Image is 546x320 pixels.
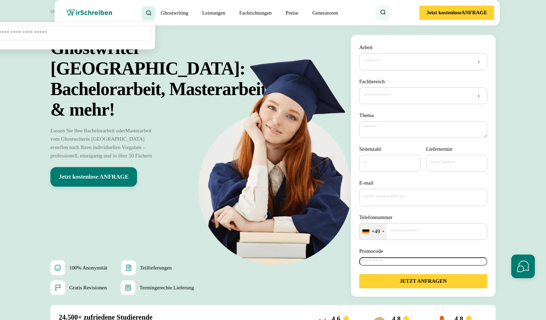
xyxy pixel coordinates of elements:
[359,111,487,119] label: Thema
[359,179,487,187] label: E-mail
[69,264,107,272] span: 100% Anonymität
[419,6,494,20] button: Jetzt kostenloseANFRAGE
[376,6,390,19] button: Suche öffnen
[50,167,137,187] button: Jetzt kostenlose ANFRAGE
[182,38,380,266] img: Ghostwriter Österreich: Bachelorarbeit, Masterarbeit <br>& mehr!
[69,283,107,292] span: Gratis Revisionen
[286,10,298,16] a: Preise
[359,213,487,221] label: Telefonnummer
[161,9,188,17] a: Ghostwriting
[371,228,380,235] div: +49
[140,264,172,272] span: Teillieferungen
[50,38,297,120] h1: Ghostwriter [GEOGRAPHIC_DATA]: Bachelorarbeit, Masterarbeit & mehr!
[360,224,386,240] div: Telephone country code
[426,145,452,153] label: Liefertermin
[239,9,272,17] a: Fachrichtungen
[359,274,487,288] button: JETZT ANFRAGEN
[426,10,461,16] b: Jetzt kostenlose
[359,43,372,52] label: Arbeit
[359,77,385,86] label: Fachbereich
[359,247,487,255] label: Promocode
[66,9,112,16] img: wirschreiben
[312,9,338,17] a: Generatoren
[142,6,155,19] button: Suche schließen
[139,283,194,292] span: Termingerechte Lieferung
[359,145,420,153] label: Seitenzahl
[50,126,158,160] p: Lassen Sie Ihre Bachelorarbeit oder Masterarbeit vom Ghostwriter in [GEOGRAPHIC_DATA] erstellen n...
[202,9,225,17] a: Leistungen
